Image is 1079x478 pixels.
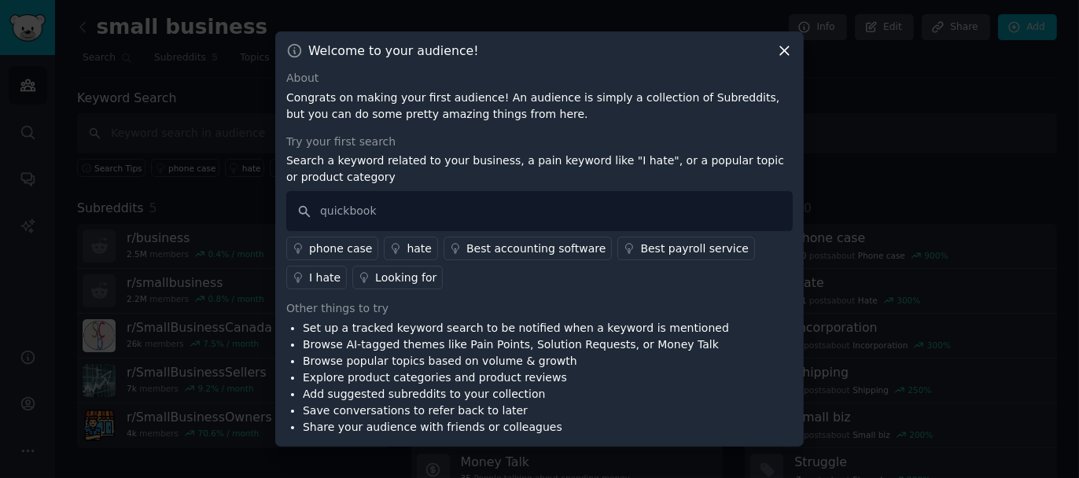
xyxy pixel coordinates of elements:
a: Looking for [352,266,443,289]
div: Best accounting software [466,241,606,257]
div: Try your first search [286,134,793,150]
a: I hate [286,266,347,289]
li: Browse popular topics based on volume & growth [303,353,729,370]
a: Best accounting software [444,237,612,260]
div: Best payroll service [640,241,749,257]
input: Keyword search in audience [286,191,793,231]
h3: Welcome to your audience! [308,42,479,59]
div: I hate [309,270,341,286]
a: Best payroll service [617,237,755,260]
p: Search a keyword related to your business, a pain keyword like "I hate", or a popular topic or pr... [286,153,793,186]
li: Explore product categories and product reviews [303,370,729,386]
div: phone case [309,241,372,257]
li: Share your audience with friends or colleagues [303,419,729,436]
div: hate [407,241,432,257]
li: Save conversations to refer back to later [303,403,729,419]
a: hate [384,237,438,260]
li: Browse AI-tagged themes like Pain Points, Solution Requests, or Money Talk [303,336,729,353]
p: Congrats on making your first audience! An audience is simply a collection of Subreddits, but you... [286,90,793,123]
div: Looking for [375,270,436,286]
li: Add suggested subreddits to your collection [303,386,729,403]
a: phone case [286,237,378,260]
li: Set up a tracked keyword search to be notified when a keyword is mentioned [303,320,729,336]
div: Other things to try [286,300,793,317]
div: About [286,70,793,86]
